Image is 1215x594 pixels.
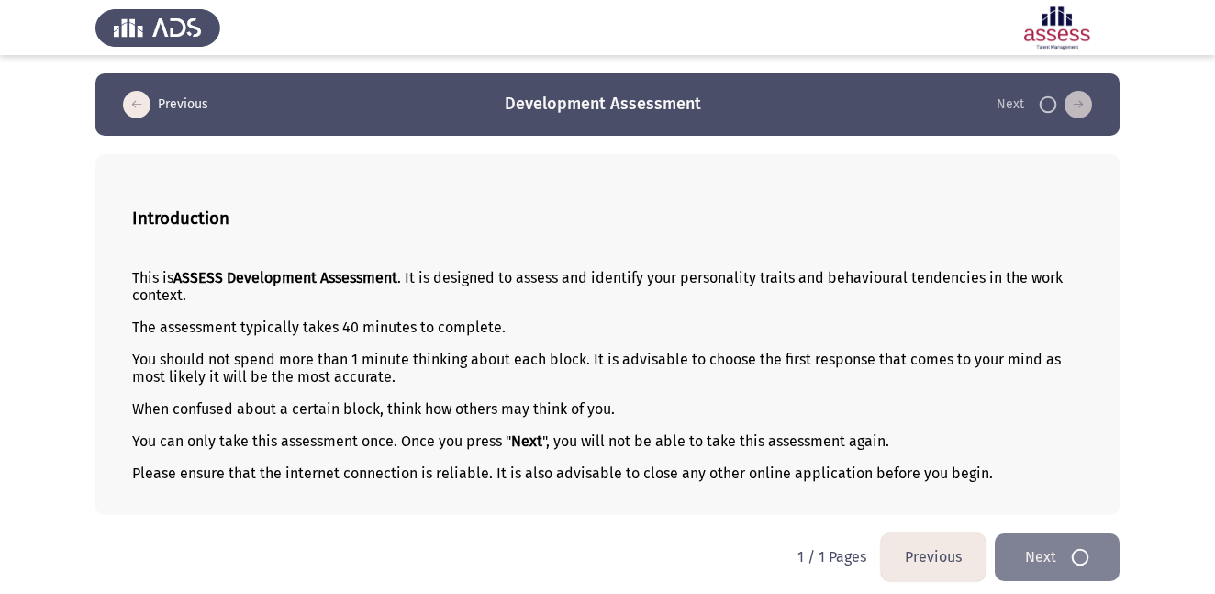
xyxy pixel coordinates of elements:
b: Next [511,432,542,450]
img: Assess Talent Management logo [95,2,220,53]
button: load next page [995,533,1120,580]
p: You can only take this assessment once. Once you press " ", you will not be able to take this ass... [132,432,1083,450]
b: ASSESS Development Assessment [173,269,397,286]
button: load next page [991,90,1098,119]
p: Please ensure that the internet connection is reliable. It is also advisable to close any other o... [132,465,1083,482]
button: load previous page [117,90,214,119]
h3: Development Assessment [505,93,701,116]
img: Assessment logo of Development Assessment R1 (EN/AR) [995,2,1120,53]
p: 1 / 1 Pages [797,548,866,566]
p: When confused about a certain block, think how others may think of you. [132,400,1083,418]
p: You should not spend more than 1 minute thinking about each block. It is advisable to choose the ... [132,351,1083,386]
b: Introduction [132,208,229,229]
p: This is . It is designed to assess and identify your personality traits and behavioural tendencie... [132,269,1083,304]
button: load previous page [881,533,986,580]
p: The assessment typically takes 40 minutes to complete. [132,319,1083,336]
